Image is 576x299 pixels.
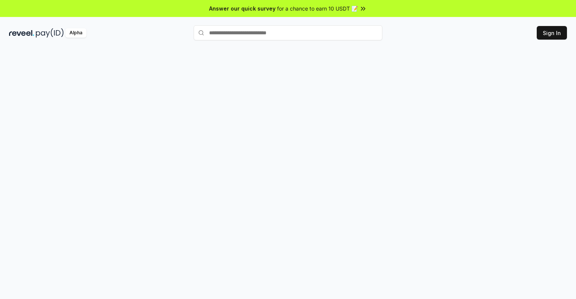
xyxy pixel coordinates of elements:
[9,28,34,38] img: reveel_dark
[277,5,358,12] span: for a chance to earn 10 USDT 📝
[209,5,276,12] span: Answer our quick survey
[36,28,64,38] img: pay_id
[65,28,86,38] div: Alpha
[537,26,567,40] button: Sign In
